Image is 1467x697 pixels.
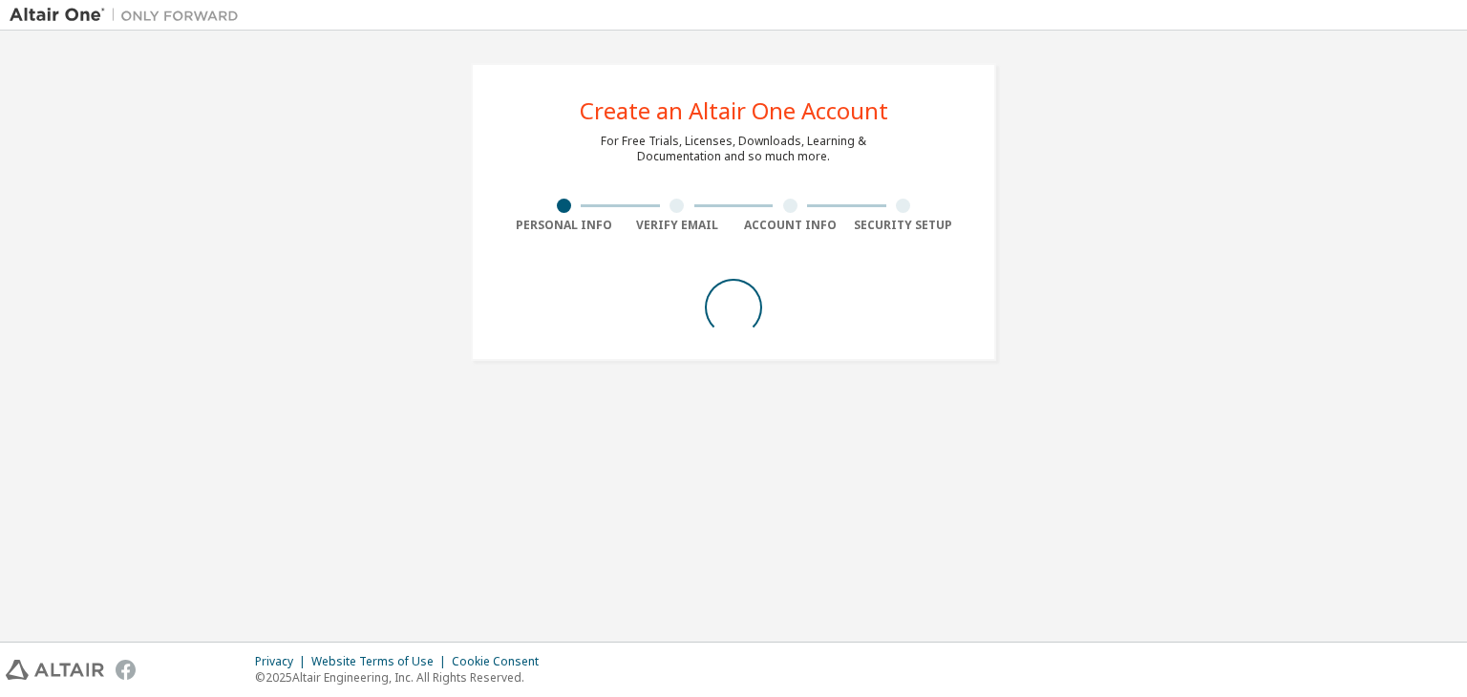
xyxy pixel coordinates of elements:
[847,218,961,233] div: Security Setup
[311,654,452,669] div: Website Terms of Use
[601,134,866,164] div: For Free Trials, Licenses, Downloads, Learning & Documentation and so much more.
[255,654,311,669] div: Privacy
[116,660,136,680] img: facebook.svg
[255,669,550,686] p: © 2025 Altair Engineering, Inc. All Rights Reserved.
[10,6,248,25] img: Altair One
[733,218,847,233] div: Account Info
[621,218,734,233] div: Verify Email
[452,654,550,669] div: Cookie Consent
[580,99,888,122] div: Create an Altair One Account
[507,218,621,233] div: Personal Info
[6,660,104,680] img: altair_logo.svg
